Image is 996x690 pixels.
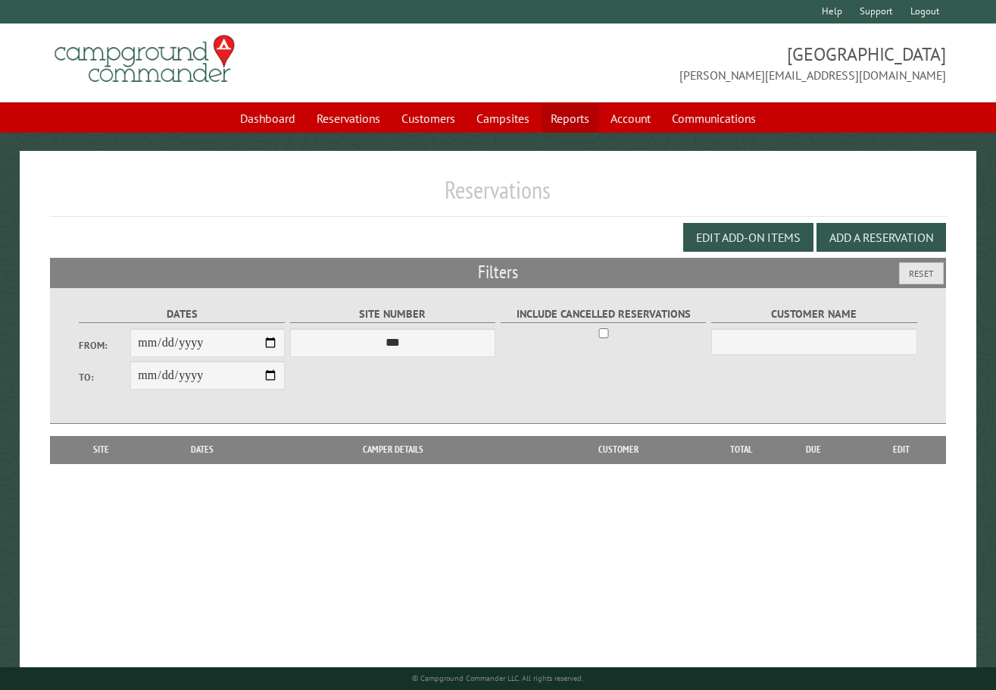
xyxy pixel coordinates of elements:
[308,104,389,133] a: Reservations
[501,306,707,323] label: Include Cancelled Reservations
[290,306,496,323] label: Site Number
[79,370,130,384] label: To:
[526,436,711,463] th: Customer
[50,258,947,287] h2: Filters
[145,436,259,463] th: Dates
[683,223,813,252] button: Edit Add-on Items
[601,104,660,133] a: Account
[772,436,856,463] th: Due
[711,436,772,463] th: Total
[58,436,145,463] th: Site
[542,104,598,133] a: Reports
[816,223,946,252] button: Add a Reservation
[50,30,239,89] img: Campground Commander
[663,104,765,133] a: Communications
[412,673,583,683] small: © Campground Commander LLC. All rights reserved.
[856,436,946,463] th: Edit
[392,104,464,133] a: Customers
[79,338,130,353] label: From:
[467,104,539,133] a: Campsites
[711,306,917,323] label: Customer Name
[259,436,526,463] th: Camper Details
[50,175,947,217] h1: Reservations
[498,42,947,84] span: [GEOGRAPHIC_DATA] [PERSON_NAME][EMAIL_ADDRESS][DOMAIN_NAME]
[231,104,304,133] a: Dashboard
[79,306,285,323] label: Dates
[899,262,944,284] button: Reset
